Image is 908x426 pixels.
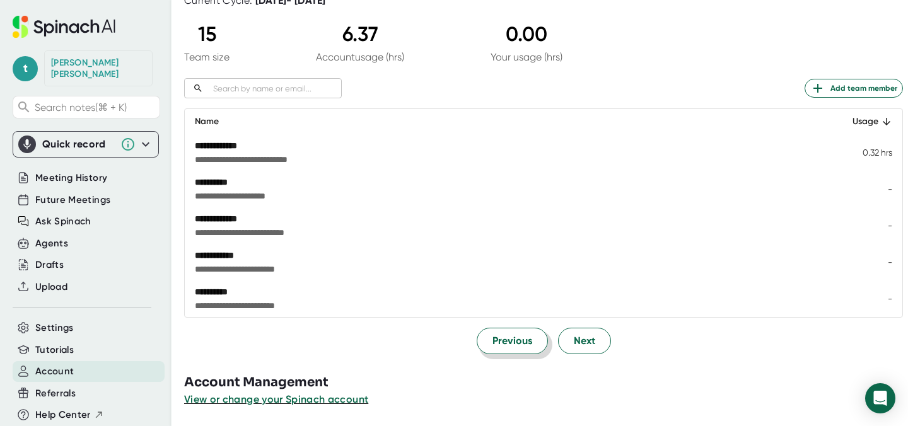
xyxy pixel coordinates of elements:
[184,373,908,392] h3: Account Management
[184,393,368,405] span: View or change your Spinach account
[35,193,110,207] button: Future Meetings
[316,51,404,63] div: Account usage (hrs)
[184,51,230,63] div: Team size
[826,280,902,317] td: -
[35,408,104,422] button: Help Center
[35,321,74,335] button: Settings
[810,81,897,96] span: Add team member
[51,57,146,79] div: Ty Dishman
[865,383,895,413] div: Open Intercom Messenger
[826,134,902,171] td: 0.32 hrs
[13,56,38,81] span: t
[805,79,903,98] button: Add team member
[491,51,562,63] div: Your usage (hrs)
[574,333,595,348] span: Next
[208,81,342,96] input: Search by name or email...
[491,22,562,46] div: 0.00
[35,408,91,422] span: Help Center
[18,132,153,157] div: Quick record
[826,244,902,280] td: -
[184,392,368,407] button: View or change your Spinach account
[35,364,74,379] button: Account
[826,207,902,244] td: -
[35,280,67,294] button: Upload
[35,343,74,357] button: Tutorials
[195,114,816,129] div: Name
[184,22,230,46] div: 15
[492,333,532,348] span: Previous
[35,214,91,229] button: Ask Spinach
[35,101,156,113] span: Search notes (⌘ + K)
[316,22,404,46] div: 6.37
[35,236,68,251] button: Agents
[35,171,107,185] button: Meeting History
[477,328,548,354] button: Previous
[35,386,76,401] button: Referrals
[826,171,902,207] td: -
[558,328,611,354] button: Next
[836,114,892,129] div: Usage
[42,138,114,151] div: Quick record
[35,258,64,272] button: Drafts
